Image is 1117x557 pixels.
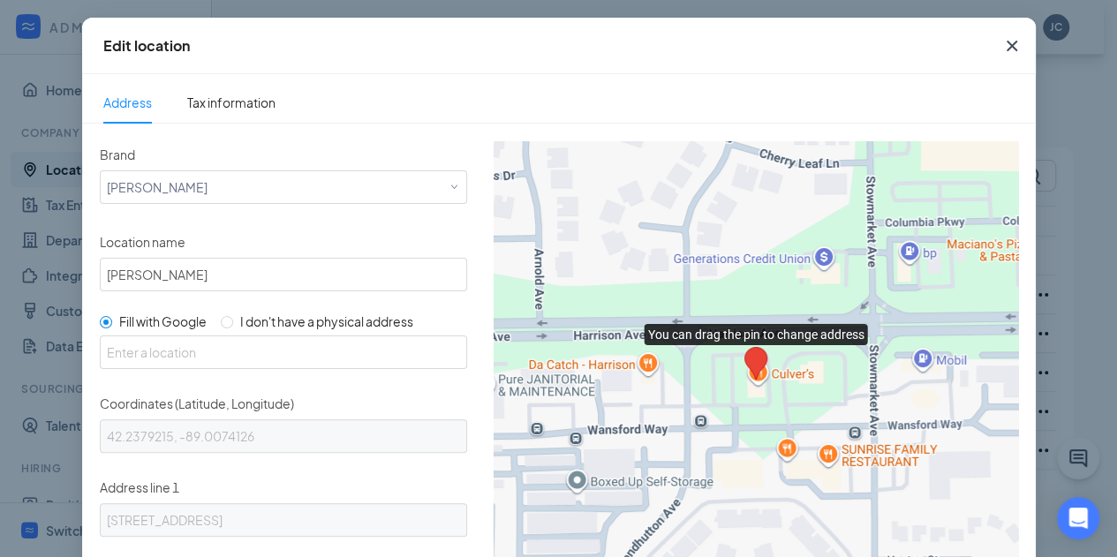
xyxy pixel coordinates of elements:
[988,18,1036,74] button: Close
[1001,35,1023,56] svg: Cross
[240,313,413,329] span: I don't have a physical address
[107,171,220,196] div: [object Object]
[100,503,467,537] input: Street address, P.O. box, company name, c/o
[100,395,294,411] span: Coordinates (Latitude, Longitude)
[100,234,185,250] span: Location name
[737,340,774,387] div: You can drag the pin to change address
[103,36,190,56] div: Edit location
[100,335,467,369] input: Enter a location
[119,313,207,329] span: Fill with Google
[187,94,275,110] span: Tax information
[103,82,152,123] span: Address
[107,171,208,196] span: [PERSON_NAME]
[1057,497,1099,539] div: Open Intercom Messenger
[100,147,135,162] span: Brand
[100,479,179,495] span: Address line 1
[100,419,467,453] input: Latitude, Longitude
